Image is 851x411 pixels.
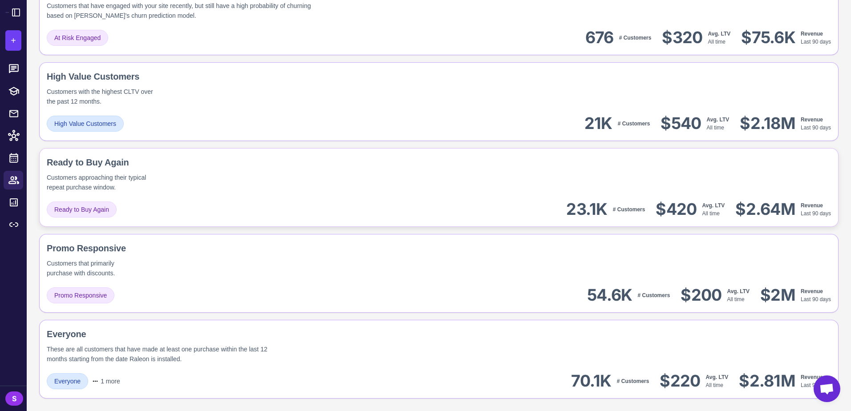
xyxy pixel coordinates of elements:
span: High Value Customers [54,119,116,129]
span: At Risk Engaged [54,33,101,43]
div: $2.81M [739,371,795,391]
div: All time [706,373,729,389]
div: Last 90 days [801,30,831,46]
div: 54.6K [587,285,632,305]
span: Revenue [801,288,823,294]
div: Customers that primarily purchase with discounts. [47,258,138,278]
div: Customers that have engaged with your site recently, but still have a high probability of churnin... [47,1,324,20]
span: # Customers [618,121,650,127]
span: Revenue [801,374,823,380]
span: Revenue [801,202,823,209]
span: Promo Responsive [54,290,107,300]
span: Revenue [801,31,823,37]
span: # Customers [613,206,645,213]
span: Everyone [54,376,81,386]
div: Customers approaching their typical repeat purchase window. [47,173,160,192]
span: Avg. LTV [706,374,729,380]
a: Open chat [814,375,840,402]
span: Avg. LTV [727,288,750,294]
div: $220 [660,371,700,391]
div: 70.1K [571,371,611,391]
div: $540 [661,113,701,133]
div: $2.18M [740,113,795,133]
span: Ready to Buy Again [54,205,109,214]
div: $2.64M [735,199,795,219]
div: Last 90 days [801,287,831,303]
div: $75.6K [741,28,795,48]
div: These are all customers that have made at least one purchase within the last 12 months starting f... [47,344,285,364]
div: Everyone [47,327,404,341]
div: Customers with the highest CLTV over the past 12 months. [47,87,155,106]
span: + [11,34,16,47]
div: 23.1K [566,199,607,219]
div: 21K [584,113,612,133]
div: $320 [662,28,702,48]
div: All time [707,116,729,132]
div: Promo Responsive [47,242,184,255]
span: Revenue [801,117,823,123]
button: 1 more [88,373,124,389]
span: Avg. LTV [708,31,731,37]
div: Ready to Buy Again [47,156,217,169]
span: # Customers [619,35,652,41]
span: # Customers [617,378,649,384]
div: S [5,391,23,406]
div: Last 90 days [801,116,831,132]
div: $420 [656,199,697,219]
div: Last 90 days [801,373,831,389]
div: All time [702,201,725,218]
div: All time [727,287,750,303]
div: High Value Customers [47,70,209,83]
button: + [5,30,21,51]
span: # Customers [638,292,670,298]
span: Avg. LTV [707,117,729,123]
div: All time [708,30,731,46]
div: Last 90 days [801,201,831,218]
div: 676 [585,28,614,48]
span: Avg. LTV [702,202,725,209]
div: $200 [681,285,721,305]
div: $2M [760,285,795,305]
